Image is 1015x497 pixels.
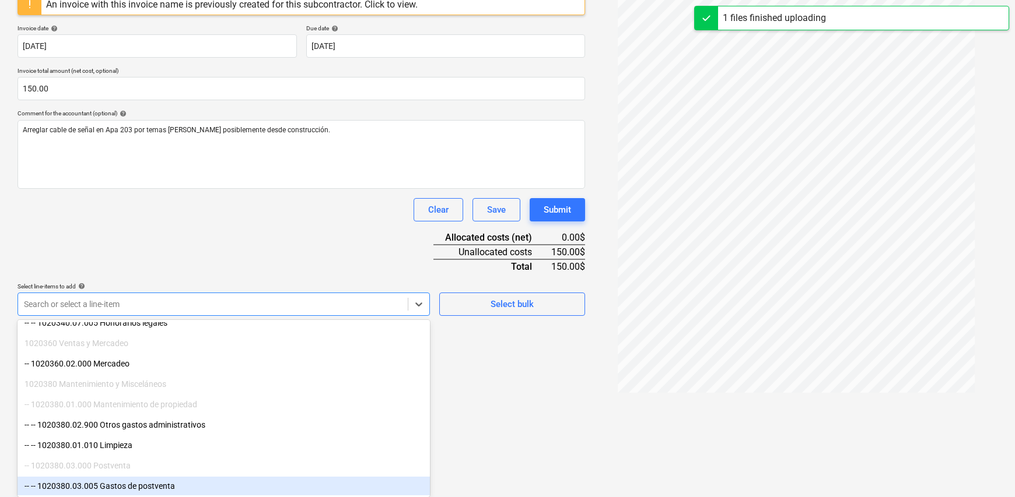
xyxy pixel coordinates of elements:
div: -- 1020380.03.000 Postventa [17,456,430,475]
div: 1020380 Mantenimiento y Misceláneos [17,375,430,393]
div: 1020360 Ventas y Mercadeo [17,334,430,353]
div: Widget de chat [957,441,1015,497]
div: Submit [544,202,571,217]
div: -- 1020360.02.000 Mercadeo [17,354,430,373]
div: Comment for the accountant (optional) [17,110,585,117]
div: Allocated costs (net) [433,231,551,245]
div: 150.00$ [551,259,585,273]
div: -- -- 1020380.01.010 Limpieza [17,436,430,454]
div: 0.00$ [551,231,585,245]
input: Invoice date not specified [17,34,297,58]
div: -- -- 1020340.07.005 Honorarios legales [17,313,430,332]
span: help [76,283,85,290]
button: Submit [530,198,585,221]
span: help [329,25,338,32]
button: Select bulk [439,292,585,316]
div: Invoice date [17,24,297,32]
div: Clear [428,202,449,217]
button: Save [473,198,520,221]
input: Invoice total amount (net cost, optional) [17,77,585,100]
div: -- -- 1020380.03.005 Gastos de postventa [17,477,430,495]
div: 1 files finished uploading [723,11,826,25]
div: 150.00$ [551,245,585,259]
div: Save [487,202,506,217]
p: Invoice total amount (net cost, optional) [17,67,585,77]
input: Due date not specified [306,34,586,58]
button: Clear [414,198,463,221]
div: -- -- 1020380.02.900 Otros gastos administrativos [17,415,430,434]
div: Unallocated costs [433,245,551,259]
span: help [117,110,127,117]
span: help [48,25,58,32]
div: Select line-items to add [17,283,430,290]
div: Select bulk [491,297,534,312]
div: Due date [306,24,586,32]
div: -- 1020380.01.000 Mantenimiento de propiedad [17,395,430,414]
span: Arreglar cable de señal en Apa 203 por temas [PERSON_NAME] posiblemente desde construcción. [23,126,330,134]
div: Total [433,259,551,273]
iframe: Chat Widget [957,441,1015,497]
